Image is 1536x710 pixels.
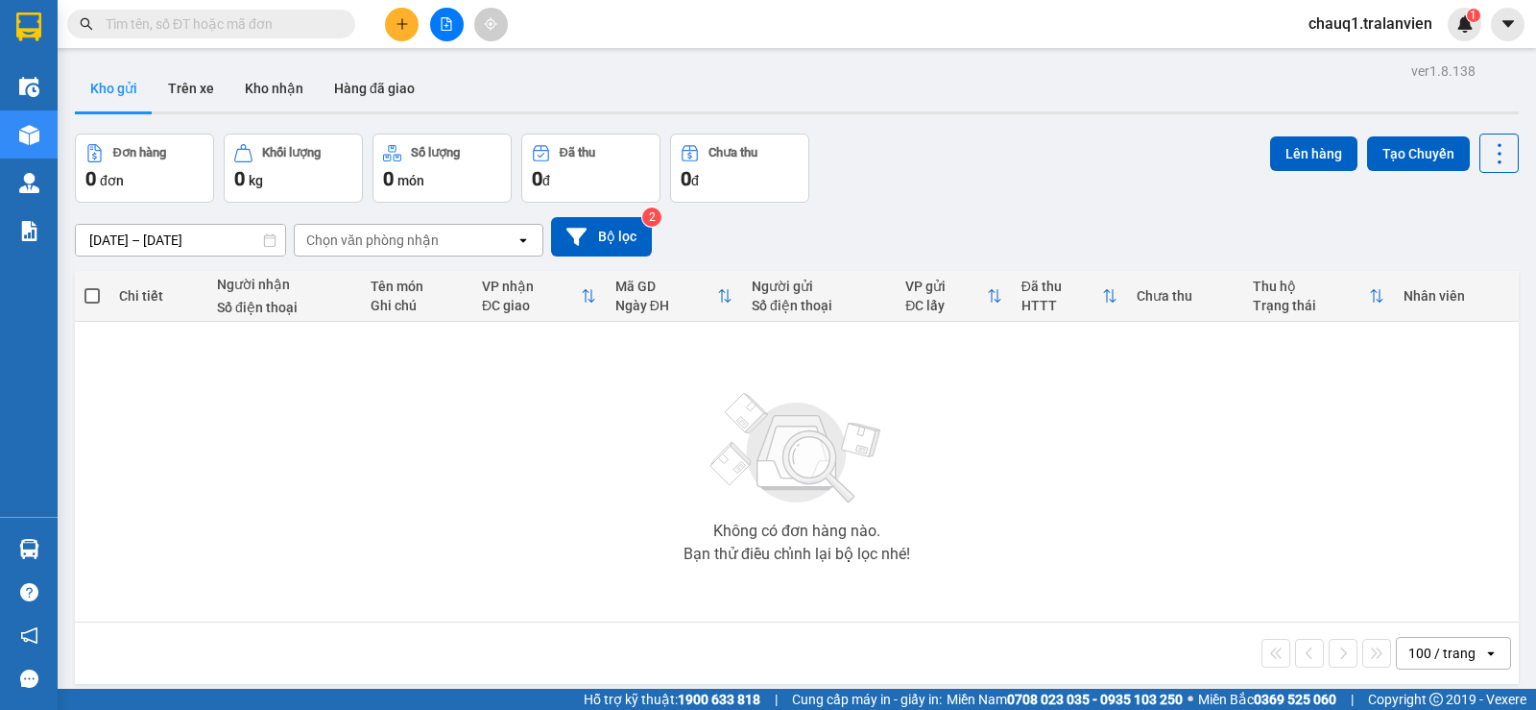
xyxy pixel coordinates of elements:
div: Nhân viên [1404,288,1509,304]
span: Hỗ trợ kỹ thuật: [584,689,760,710]
button: file-add [430,8,464,41]
span: đ [542,173,550,188]
div: Ngày ĐH [615,298,717,313]
span: caret-down [1500,15,1517,33]
input: Select a date range. [76,225,285,256]
strong: 0369 525 060 [1254,692,1336,707]
div: ĐC giao [482,298,581,313]
span: 1 [1470,9,1476,22]
button: Kho gửi [75,65,153,111]
sup: 2 [642,208,661,227]
span: kg [249,173,263,188]
img: logo.jpg [208,24,254,70]
button: Khối lượng0kg [224,134,363,203]
div: Đã thu [1021,279,1103,294]
div: Ghi chú [371,298,463,313]
div: VP nhận [482,279,581,294]
span: món [397,173,424,188]
button: Lên hàng [1270,136,1357,171]
img: warehouse-icon [19,539,39,559]
button: Hàng đã giao [319,65,430,111]
div: ĐC lấy [905,298,986,313]
div: ver 1.8.138 [1411,61,1476,82]
span: Miền Bắc [1198,689,1336,710]
div: Chưa thu [708,146,757,159]
img: icon-new-feature [1456,15,1474,33]
svg: open [1483,646,1499,661]
img: warehouse-icon [19,125,39,145]
img: solution-icon [19,221,39,241]
span: chauq1.tralanvien [1293,12,1448,36]
img: svg+xml;base64,PHN2ZyBjbGFzcz0ibGlzdC1wbHVnX19zdmciIHhtbG5zPSJodHRwOi8vd3d3LnczLm9yZy8yMDAwL3N2Zy... [701,381,893,516]
span: file-add [440,17,453,31]
span: message [20,670,38,688]
div: Đơn hàng [113,146,166,159]
div: Khối lượng [262,146,321,159]
span: | [1351,689,1354,710]
span: 0 [85,167,96,190]
th: Toggle SortBy [896,271,1011,322]
button: Kho nhận [229,65,319,111]
span: đ [691,173,699,188]
span: aim [484,17,497,31]
span: notification [20,626,38,645]
div: Đã thu [560,146,595,159]
div: HTTT [1021,298,1103,313]
div: Chọn văn phòng nhận [306,231,439,250]
span: 0 [234,167,245,190]
div: VP gửi [905,279,986,294]
button: plus [385,8,419,41]
div: Số điện thoại [217,300,351,315]
button: Bộ lọc [551,217,652,257]
div: Thu hộ [1253,279,1369,294]
img: warehouse-icon [19,77,39,97]
div: Trạng thái [1253,298,1369,313]
img: logo-vxr [16,12,41,41]
th: Toggle SortBy [606,271,742,322]
span: ⚪️ [1188,696,1193,703]
div: Bạn thử điều chỉnh lại bộ lọc nhé! [684,547,910,562]
sup: 1 [1467,9,1480,22]
span: Cung cấp máy in - giấy in: [792,689,942,710]
div: Tên món [371,279,463,294]
li: (c) 2017 [161,91,264,115]
th: Toggle SortBy [1243,271,1394,322]
button: Đã thu0đ [521,134,660,203]
strong: 1900 633 818 [678,692,760,707]
span: search [80,17,93,31]
span: Miền Nam [947,689,1183,710]
div: Số lượng [411,146,460,159]
th: Toggle SortBy [472,271,606,322]
div: Mã GD [615,279,717,294]
svg: open [516,233,531,248]
span: copyright [1429,693,1443,706]
img: warehouse-icon [19,173,39,193]
div: Không có đơn hàng nào. [713,524,880,539]
input: Tìm tên, số ĐT hoặc mã đơn [106,13,332,35]
span: 0 [681,167,691,190]
div: Người gửi [752,279,886,294]
span: 0 [383,167,394,190]
span: 0 [532,167,542,190]
span: | [775,689,778,710]
span: đơn [100,173,124,188]
span: question-circle [20,583,38,601]
span: plus [396,17,409,31]
button: Trên xe [153,65,229,111]
b: Trà Lan Viên - Gửi khách hàng [118,28,190,218]
button: aim [474,8,508,41]
button: Chưa thu0đ [670,134,809,203]
b: Trà Lan Viên [24,124,70,214]
div: Số điện thoại [752,298,886,313]
button: Số lượng0món [372,134,512,203]
div: Chi tiết [119,288,198,304]
button: Đơn hàng0đơn [75,134,214,203]
button: caret-down [1491,8,1524,41]
th: Toggle SortBy [1012,271,1128,322]
div: Người nhận [217,277,351,292]
strong: 0708 023 035 - 0935 103 250 [1007,692,1183,707]
button: Tạo Chuyến [1367,136,1470,171]
div: Chưa thu [1137,288,1233,304]
div: 100 / trang [1408,644,1476,663]
b: [DOMAIN_NAME] [161,73,264,88]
